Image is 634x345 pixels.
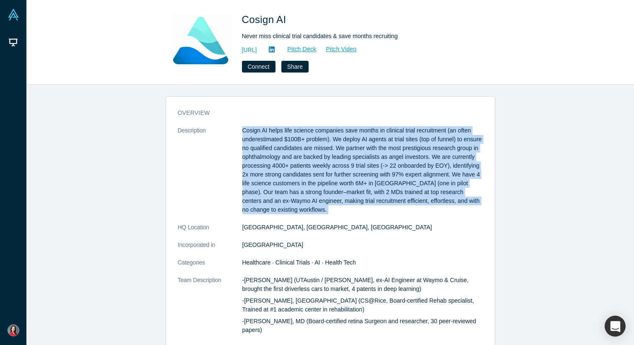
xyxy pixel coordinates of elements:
img: Serena Kuang's Account [8,324,19,336]
h3: overview [178,109,471,117]
p: Cosign AI helps life science companies save months in clinical trial recruitment (an often undere... [242,126,483,214]
a: Pitch Video [317,44,357,54]
div: Never miss clinical trial candidates & save months recruiting [242,32,477,41]
img: Cosign AI's Logo [171,12,230,71]
dt: HQ Location [178,223,242,241]
dt: Description [178,126,242,223]
dt: Categories [178,258,242,276]
button: Connect [242,61,275,73]
dt: Team Description [178,276,242,343]
button: Share [281,61,309,73]
span: Healthcare · Clinical Trials · AI · Health Tech [242,259,356,266]
a: [URL] [242,46,257,54]
img: Alchemist Vault Logo [8,9,19,21]
p: -[PERSON_NAME] (UTAustin / [PERSON_NAME], ex-AI Engineer at Waymo & Cruise, brought the first dri... [242,276,483,293]
dd: [GEOGRAPHIC_DATA] [242,241,483,249]
a: Pitch Deck [278,44,317,54]
p: -[PERSON_NAME], [GEOGRAPHIC_DATA] (CS@Rice, Board-certified Rehab specialist, Trained at #1 acade... [242,296,483,314]
span: Cosign AI [242,14,289,25]
dt: Incorporated in [178,241,242,258]
p: -[PERSON_NAME], MD (Board-certified retina Surgeon and researcher, 30 peer-reviewed papers) [242,317,483,335]
dd: [GEOGRAPHIC_DATA], [GEOGRAPHIC_DATA], [GEOGRAPHIC_DATA] [242,223,483,232]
